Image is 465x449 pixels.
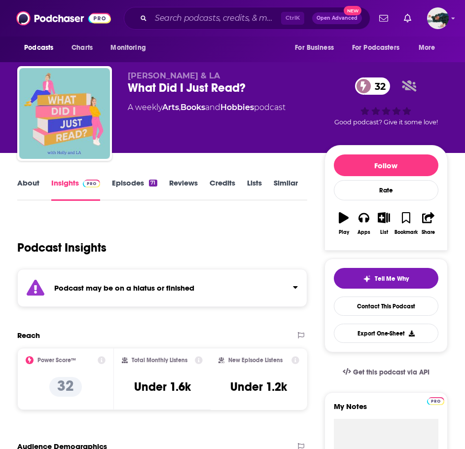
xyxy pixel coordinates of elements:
a: Hobbies [220,103,254,112]
img: User Profile [427,7,449,29]
span: Monitoring [110,41,145,55]
a: Show notifications dropdown [375,10,392,27]
h2: Reach [17,331,40,340]
button: Play [334,206,354,241]
img: Podchaser - Follow, Share and Rate Podcasts [16,9,111,28]
span: and [205,103,220,112]
span: [PERSON_NAME] & LA [128,71,220,80]
label: My Notes [334,402,438,419]
h2: New Episode Listens [228,357,283,364]
span: More [419,41,435,55]
span: Podcasts [24,41,53,55]
img: Podchaser Pro [427,397,444,405]
button: open menu [412,38,448,57]
div: Play [339,229,349,235]
button: open menu [104,38,158,57]
a: Charts [65,38,99,57]
button: Show profile menu [427,7,449,29]
button: open menu [346,38,414,57]
span: , [179,103,180,112]
span: 32 [365,77,391,95]
a: Get this podcast via API [335,360,437,384]
h2: Power Score™ [37,357,76,364]
img: Podchaser Pro [83,180,100,187]
section: Click to expand status details [17,269,307,307]
a: Pro website [427,396,444,405]
h2: Total Monthly Listens [132,357,187,364]
span: Open Advanced [317,16,358,21]
p: 32 [49,377,82,397]
input: Search podcasts, credits, & more... [151,10,281,26]
a: Lists [247,178,262,201]
button: tell me why sparkleTell Me Why [334,268,438,289]
button: Share [418,206,438,241]
a: Contact This Podcast [334,297,438,316]
button: Export One-Sheet [334,324,438,343]
button: Open AdvancedNew [312,12,362,24]
a: Show notifications dropdown [400,10,415,27]
h1: Podcast Insights [17,240,107,255]
a: Episodes71 [112,178,157,201]
div: 32Good podcast? Give it some love! [324,71,448,132]
a: Reviews [169,178,198,201]
button: List [374,206,394,241]
span: Charts [72,41,93,55]
div: Search podcasts, credits, & more... [124,7,370,30]
div: Apps [358,229,370,235]
button: open menu [288,38,346,57]
button: open menu [17,38,66,57]
strong: Podcast may be on a hiatus or finished [54,283,194,293]
a: 32 [355,77,391,95]
div: Rate [334,180,438,200]
div: Share [422,229,435,235]
div: List [380,229,388,235]
span: Logged in as fsg.publicity [427,7,449,29]
a: InsightsPodchaser Pro [51,178,100,201]
h3: Under 1.6k [134,379,191,394]
span: Good podcast? Give it some love! [334,118,438,126]
img: What Did I Just Read? [19,68,110,159]
div: A weekly podcast [128,102,286,113]
button: Apps [354,206,374,241]
a: Similar [274,178,298,201]
button: Bookmark [394,206,418,241]
h3: Under 1.2k [230,379,287,394]
span: Get this podcast via API [353,368,429,376]
a: Credits [210,178,235,201]
div: 71 [149,180,157,187]
span: Tell Me Why [375,275,409,283]
span: New [344,6,361,15]
span: For Business [295,41,334,55]
span: Ctrl K [281,12,304,25]
a: Books [180,103,205,112]
span: For Podcasters [352,41,399,55]
button: Follow [334,154,438,176]
a: About [17,178,39,201]
a: Arts [162,103,179,112]
img: tell me why sparkle [363,275,371,283]
div: Bookmark [394,229,418,235]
